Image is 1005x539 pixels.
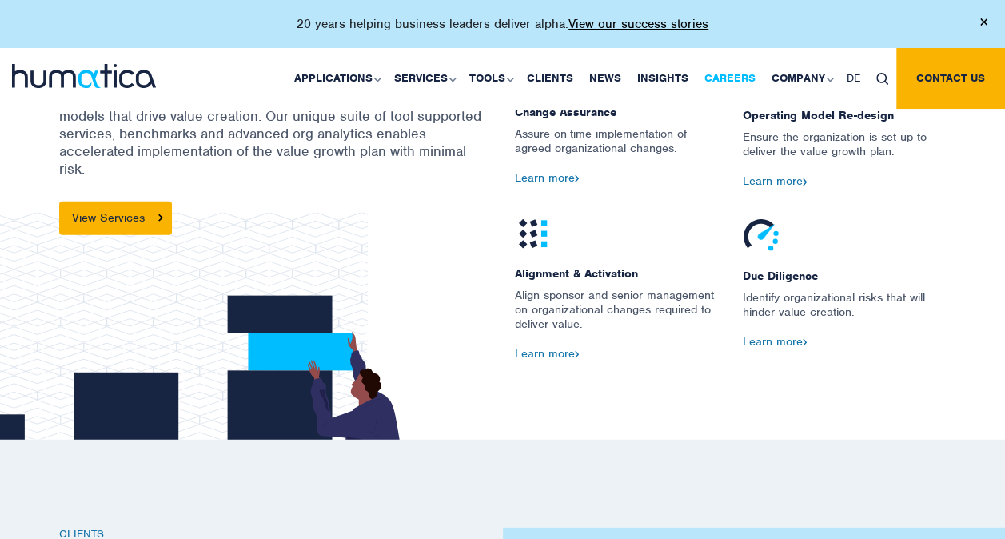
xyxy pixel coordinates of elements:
img: arrowicon [158,214,163,222]
span: Due Diligence [743,254,947,290]
a: Learn more [515,170,580,185]
a: Insights [629,48,696,109]
a: Applications [286,48,386,109]
a: View Services [59,202,172,235]
a: Learn more [743,174,808,188]
p: Assure on-time implementation of agreed organizational changes. [515,126,719,171]
img: arrow2 [575,351,580,358]
span: Alignment & Activation [515,251,719,288]
p: Align sponsor and senior management on organizational changes required to deliver value. [515,288,719,347]
a: Clients [519,48,581,109]
a: Tools [461,48,519,109]
p: Working with hundreds of portfolio companies for over twenty years, Humatica has codified the man... [59,72,491,202]
img: arrow2 [575,175,580,182]
a: Company [764,48,839,109]
p: 20 years helping business leaders deliver alpha. [297,16,708,32]
span: Operating Model Re-design [743,93,947,130]
img: logo [12,64,156,88]
a: News [581,48,629,109]
a: Learn more [743,334,808,349]
p: Identify organizational risks that will hinder value creation. [743,290,947,335]
a: Contact us [896,48,1005,109]
a: Careers [696,48,764,109]
img: search_icon [876,73,888,85]
p: Ensure the organization is set up to deliver the value growth plan. [743,130,947,174]
a: Learn more [515,346,580,361]
a: Services [386,48,461,109]
span: DE [847,71,860,85]
img: arrow2 [803,339,808,346]
a: DE [839,48,868,109]
img: arrow2 [803,178,808,186]
a: View our success stories [568,16,708,32]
